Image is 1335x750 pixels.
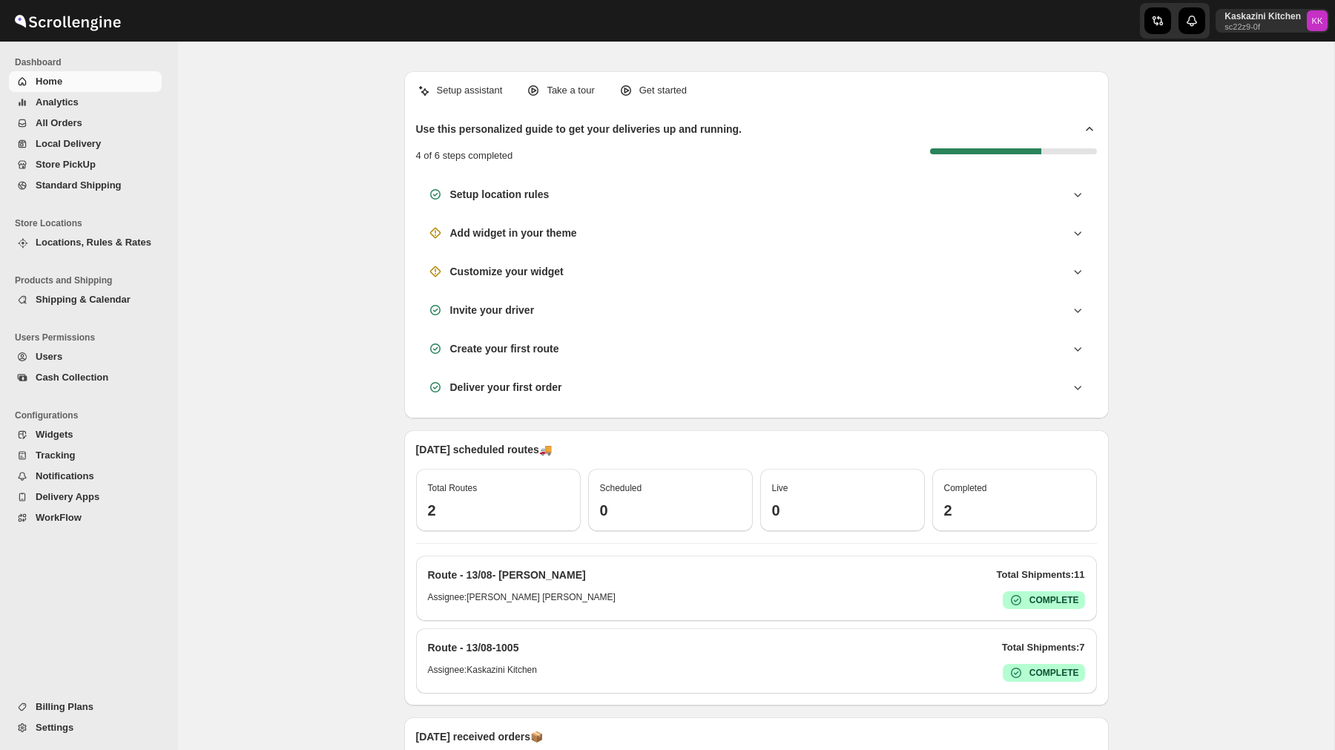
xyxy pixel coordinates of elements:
span: Shipping & Calendar [36,294,131,305]
span: Widgets [36,429,73,440]
h3: Deliver your first order [450,380,562,395]
h3: 0 [600,501,741,519]
span: All Orders [36,117,82,128]
h3: Create your first route [450,341,559,356]
h2: Use this personalized guide to get your deliveries up and running. [416,122,742,136]
button: All Orders [9,113,162,134]
p: [DATE] received orders 📦 [416,729,1097,744]
span: Standard Shipping [36,180,122,191]
span: Completed [944,483,987,493]
span: Local Delivery [36,138,101,149]
p: 4 of 6 steps completed [416,148,513,163]
span: WorkFlow [36,512,82,523]
button: Home [9,71,162,92]
h3: 2 [944,501,1085,519]
button: Notifications [9,466,162,487]
p: Total Shipments: 7 [1002,640,1085,655]
h3: Customize your widget [450,264,564,279]
button: Users [9,346,162,367]
p: Setup assistant [437,83,503,98]
p: Total Shipments: 11 [997,568,1085,582]
h2: Route - 13/08-1005 [428,640,519,655]
p: sc22z9-0f [1224,22,1301,31]
text: KK [1312,16,1323,25]
b: COMPLETE [1029,595,1079,605]
h3: 2 [428,501,569,519]
span: Delivery Apps [36,491,99,502]
p: [DATE] scheduled routes 🚚 [416,442,1097,457]
p: Get started [639,83,687,98]
span: Analytics [36,96,79,108]
button: Analytics [9,92,162,113]
span: Settings [36,722,73,733]
p: Kaskazini Kitchen [1224,10,1301,22]
button: Settings [9,717,162,738]
span: Users Permissions [15,332,168,343]
button: Delivery Apps [9,487,162,507]
h6: Assignee: Kaskazini Kitchen [428,664,537,682]
span: Live [772,483,788,493]
h3: 0 [772,501,913,519]
span: Users [36,351,62,362]
span: Store Locations [15,217,168,229]
span: Locations, Rules & Rates [36,237,151,248]
span: Billing Plans [36,701,93,712]
button: Shipping & Calendar [9,289,162,310]
span: Dashboard [15,56,168,68]
span: Products and Shipping [15,274,168,286]
h3: Add widget in your theme [450,226,577,240]
button: Tracking [9,445,162,466]
button: Billing Plans [9,697,162,717]
h6: Assignee: [PERSON_NAME] [PERSON_NAME] [428,591,616,609]
button: Locations, Rules & Rates [9,232,162,253]
button: Cash Collection [9,367,162,388]
span: Notifications [36,470,94,481]
h3: Setup location rules [450,187,550,202]
h3: Invite your driver [450,303,535,318]
span: Store PickUp [36,159,96,170]
button: Widgets [9,424,162,445]
button: WorkFlow [9,507,162,528]
img: ScrollEngine [12,2,123,39]
span: Total Routes [428,483,478,493]
span: Tracking [36,450,75,461]
span: Home [36,76,62,87]
h2: Route - 13/08- [PERSON_NAME] [428,568,586,582]
b: COMPLETE [1029,668,1079,678]
span: Scheduled [600,483,642,493]
span: Kaskazini Kitchen [1307,10,1328,31]
span: Cash Collection [36,372,108,383]
button: User menu [1216,9,1329,33]
p: Take a tour [547,83,594,98]
span: Configurations [15,409,168,421]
